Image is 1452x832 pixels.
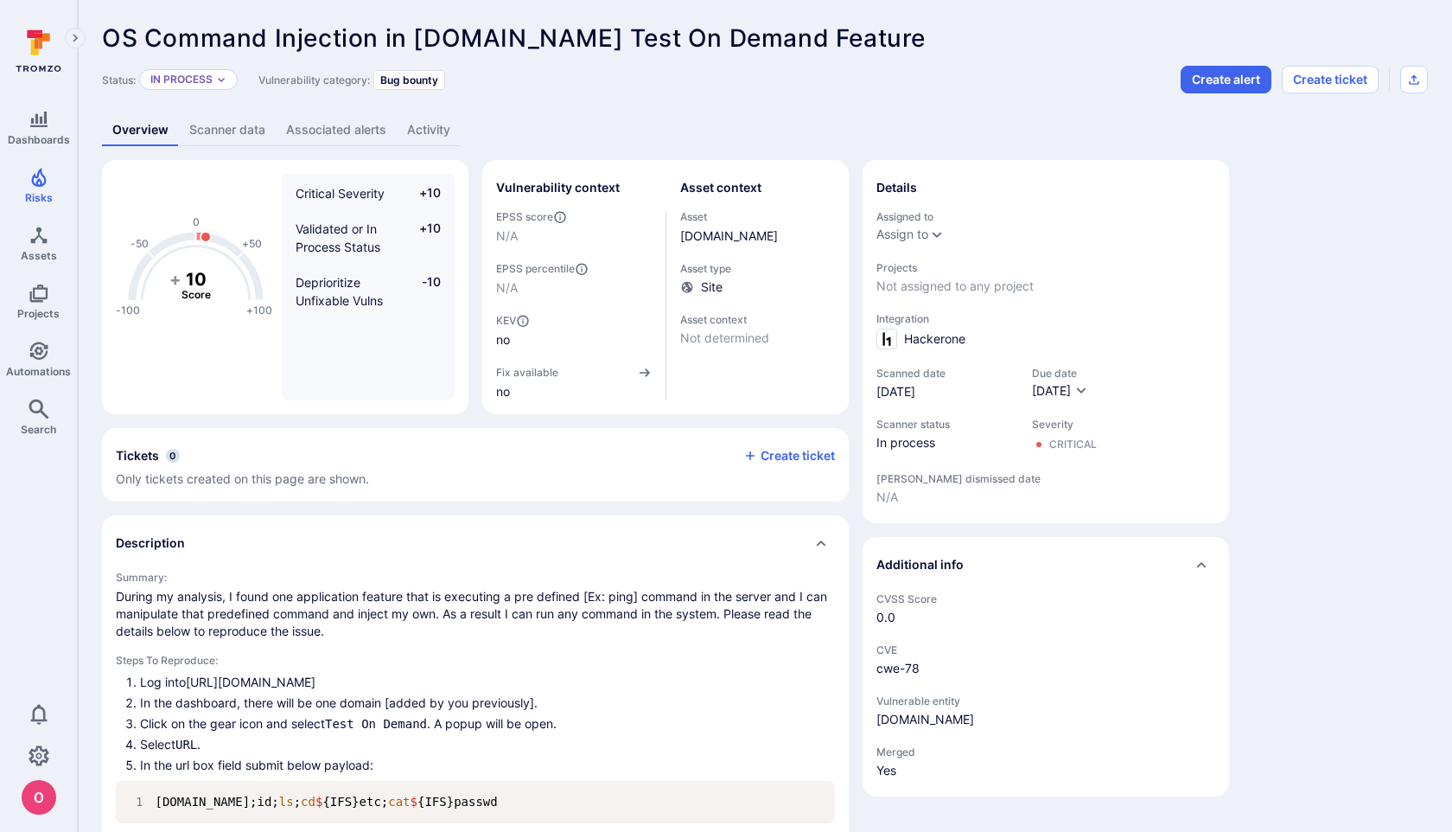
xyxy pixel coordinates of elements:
[156,795,279,809] span: [DOMAIN_NAME];id;
[496,210,652,224] span: EPSS score
[496,279,652,297] span: N/A
[876,472,1215,485] span: [PERSON_NAME] dismissed date
[175,738,197,752] code: URL
[876,556,964,573] h2: Additional info
[169,269,181,290] tspan: +
[258,74,370,86] span: Vulnerability category:
[296,275,383,308] span: Deprioritize Unfixable Vulns
[279,795,294,809] span: ls
[680,330,836,347] span: Not determined
[181,288,211,301] text: Score
[166,449,180,463] span: 0
[876,746,1215,758] span: Merged
[876,434,1015,451] span: In process
[21,423,56,436] span: Search
[325,717,427,731] code: Test On Demand
[876,661,920,675] a: cwe-78
[186,675,315,689] a: [URL][DOMAIN_NAME]
[863,537,1229,592] div: Collapse
[876,278,1215,295] span: Not assigned to any project
[296,186,385,201] span: Critical Severity
[388,795,410,809] span: cat
[301,795,315,809] span: cd
[680,313,836,326] span: Asset context
[496,314,652,328] span: KEV
[102,114,179,146] a: Overview
[22,780,56,815] img: ACg8ocJcCe-YbLxGm5tc0PuNRxmgP8aEm0RBXn6duO8aeMVK9zjHhw=s96-c
[496,383,652,400] span: no
[276,114,397,146] a: Associated alerts
[876,711,1215,728] span: [DOMAIN_NAME]
[102,428,849,502] div: Collapse
[408,273,441,310] span: -10
[150,73,213,86] button: In process
[876,210,1215,223] span: Assigned to
[65,28,86,48] button: Expand navigation menu
[116,534,185,552] h2: Description
[876,609,1215,626] span: 0.0
[1032,418,1097,431] span: Severity
[162,269,231,302] g: The vulnerability score is based on the parameters defined in the settings
[25,191,53,204] span: Risks
[246,304,272,317] text: +100
[876,592,1215,605] span: CVSS Score
[496,331,652,349] span: no
[1181,66,1271,93] button: Create alert
[294,795,301,809] span: ;
[116,471,369,486] span: Only tickets created on this page are shown.
[69,31,81,46] i: Expand navigation menu
[930,227,944,241] button: Expand dropdown
[876,261,1215,274] span: Projects
[876,694,1215,707] span: Vulnerable entity
[186,269,207,290] tspan: 10
[116,571,835,584] h2: Summary:
[701,278,723,296] span: Site
[743,448,835,464] button: Create ticket
[315,795,322,809] span: $
[408,184,441,202] span: +10
[680,210,836,223] span: Asset
[17,307,60,320] span: Projects
[140,736,835,753] li: Select .
[876,762,1215,779] span: Yes
[140,694,835,712] li: In the dashboard, there will be one domain [added by you previously].
[216,74,226,85] button: Expand dropdown
[8,133,70,146] span: Dashboards
[863,160,1229,523] section: details card
[102,23,926,53] span: OS Command Injection in [DOMAIN_NAME] Test On Demand Feature
[411,795,417,809] span: $
[496,227,652,245] span: N/A
[1032,367,1088,400] div: Due date field
[876,312,1215,325] span: Integration
[22,780,56,815] div: oleg malkov
[102,114,1428,146] div: Vulnerability tabs
[193,215,200,228] text: 0
[680,228,778,243] a: uxm.alertsite.com
[116,447,159,464] h2: Tickets
[876,418,1015,431] span: Scanner status
[116,588,835,640] p: During my analysis, I found one application feature that is executing a pre defined [Ex: ping] co...
[863,537,1229,797] section: additional info card
[102,74,136,86] span: Status:
[1032,383,1071,398] span: [DATE]
[1400,66,1428,93] div: Export as CSV
[417,795,498,809] span: {IFS}passwd
[876,489,1215,506] span: N/A
[680,262,836,275] span: Asset type
[876,179,917,196] h2: Details
[904,330,965,348] span: Hackerone
[1032,383,1088,400] button: [DATE]
[116,304,140,317] text: -100
[876,643,1215,656] span: CVE
[496,179,620,196] h2: Vulnerability context
[408,220,441,256] span: +10
[6,365,71,378] span: Automations
[128,793,156,811] span: 1
[242,237,262,250] text: +50
[876,227,928,241] button: Assign to
[373,70,445,90] div: Bug bounty
[1032,367,1088,380] span: Due date
[322,795,388,809] span: {IFS}etc;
